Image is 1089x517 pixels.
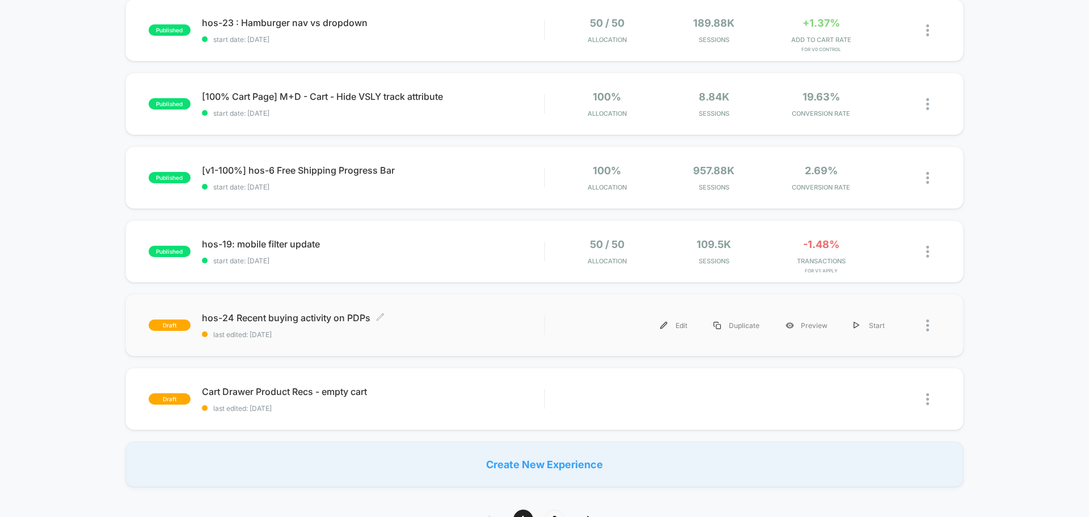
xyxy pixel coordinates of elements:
span: Allocation [588,36,627,44]
span: Allocation [588,183,627,191]
span: start date: [DATE] [202,109,544,117]
span: published [149,24,191,36]
span: Cart Drawer Product Recs - empty cart [202,386,544,397]
div: Start [841,313,898,338]
span: for v1: apply [770,268,872,274]
span: +1.37% [803,17,840,29]
img: menu [854,322,859,329]
span: Sessions [664,110,765,117]
span: last edited: [DATE] [202,330,544,339]
span: hos-23 : Hamburger nav vs dropdown [202,17,544,28]
img: close [926,393,929,405]
span: hos-24 Recent buying activity on PDPs [202,312,544,323]
img: close [926,172,929,184]
span: published [149,98,191,110]
span: start date: [DATE] [202,35,544,44]
span: Sessions [664,183,765,191]
div: Create New Experience [125,442,964,487]
img: close [926,24,929,36]
span: 189.88k [693,17,735,29]
div: Edit [647,313,700,338]
span: Sessions [664,36,765,44]
span: ADD TO CART RATE [770,36,872,44]
img: menu [714,322,721,329]
div: Preview [773,313,841,338]
img: menu [660,322,668,329]
span: draft [149,393,191,405]
span: [v1-100%] hos-6 Free Shipping Progress Bar [202,165,544,176]
span: Allocation [588,257,627,265]
span: draft [149,320,191,331]
div: Duplicate [700,313,773,338]
span: 100% [593,165,621,176]
img: close [926,320,929,331]
span: CONVERSION RATE [770,183,872,191]
span: 100% [593,91,621,103]
span: 8.84k [699,91,729,103]
img: close [926,98,929,110]
span: Allocation [588,110,627,117]
span: 50 / 50 [590,17,624,29]
img: close [926,246,929,258]
span: 2.69% [805,165,838,176]
span: 109.5k [697,238,731,250]
span: 957.88k [693,165,735,176]
span: TRANSACTIONS [770,257,872,265]
span: last edited: [DATE] [202,404,544,413]
span: [100% Cart Page] M+D - Cart - Hide VSLY track attribute [202,91,544,102]
span: published [149,246,191,257]
span: 50 / 50 [590,238,624,250]
span: 19.63% [803,91,840,103]
span: -1.48% [803,238,839,250]
span: hos-19: mobile filter update [202,238,544,250]
span: Sessions [664,257,765,265]
span: for v0 control [770,47,872,52]
span: published [149,172,191,183]
span: start date: [DATE] [202,257,544,265]
span: CONVERSION RATE [770,110,872,117]
span: start date: [DATE] [202,183,544,191]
